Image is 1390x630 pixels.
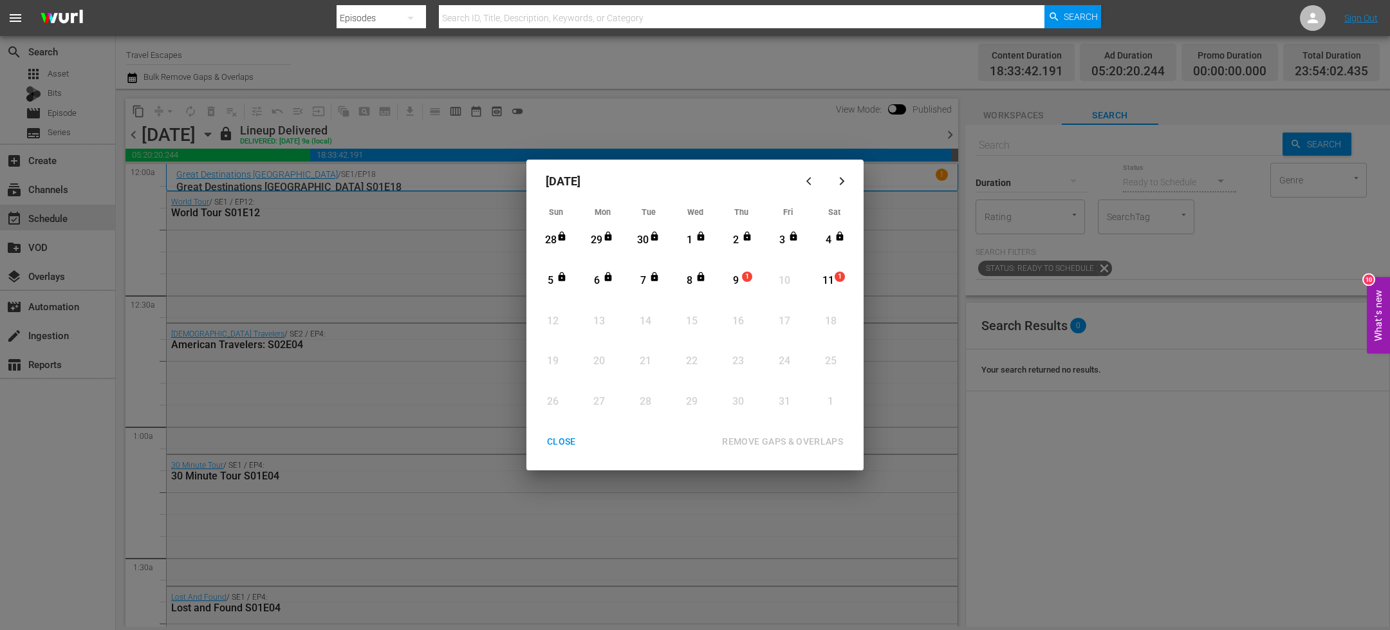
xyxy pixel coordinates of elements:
span: Thu [734,207,748,217]
div: 6 [589,273,605,288]
button: Open Feedback Widget [1367,277,1390,353]
div: 30 [635,233,651,248]
span: Wed [687,207,703,217]
div: 19 [545,354,561,369]
div: 29 [589,233,605,248]
div: 2 [728,233,744,248]
div: 14 [637,314,653,329]
div: 29 [683,394,700,409]
div: 1 [681,233,698,248]
div: 15 [683,314,700,329]
img: ans4CAIJ8jUAAAAAAAAAAAAAAAAAAAAAAAAgQb4GAAAAAAAAAAAAAAAAAAAAAAAAJMjXAAAAAAAAAAAAAAAAAAAAAAAAgAT5G... [31,3,93,33]
span: Search [1064,5,1098,28]
div: 25 [822,354,839,369]
div: 16 [730,314,746,329]
a: Sign Out [1344,13,1378,23]
div: 31 [776,394,792,409]
div: 9 [728,273,744,288]
div: 5 [542,273,559,288]
div: 18 [822,314,839,329]
div: 28 [637,394,653,409]
span: Tue [642,207,656,217]
div: 24 [776,354,792,369]
span: 1 [743,272,752,282]
div: 1 [822,394,839,409]
div: 10 [1364,274,1374,284]
div: 26 [545,394,561,409]
div: 8 [681,273,698,288]
div: 13 [591,314,607,329]
div: 28 [542,233,559,248]
div: 21 [637,354,653,369]
div: [DATE] [533,166,795,197]
span: Fri [783,207,793,217]
div: 17 [776,314,792,329]
span: Sat [828,207,840,217]
div: 23 [730,354,746,369]
div: 12 [545,314,561,329]
div: 30 [730,394,746,409]
div: 27 [591,394,607,409]
span: 1 [835,272,844,282]
div: 11 [820,273,837,288]
div: 7 [635,273,651,288]
div: 20 [591,354,607,369]
div: 4 [820,233,837,248]
span: Mon [595,207,611,217]
div: 3 [774,233,790,248]
span: Sun [549,207,563,217]
button: CLOSE [532,430,591,454]
div: 10 [776,273,792,288]
div: Month View [533,203,857,423]
div: CLOSE [537,434,586,450]
span: menu [8,10,23,26]
div: 22 [683,354,700,369]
